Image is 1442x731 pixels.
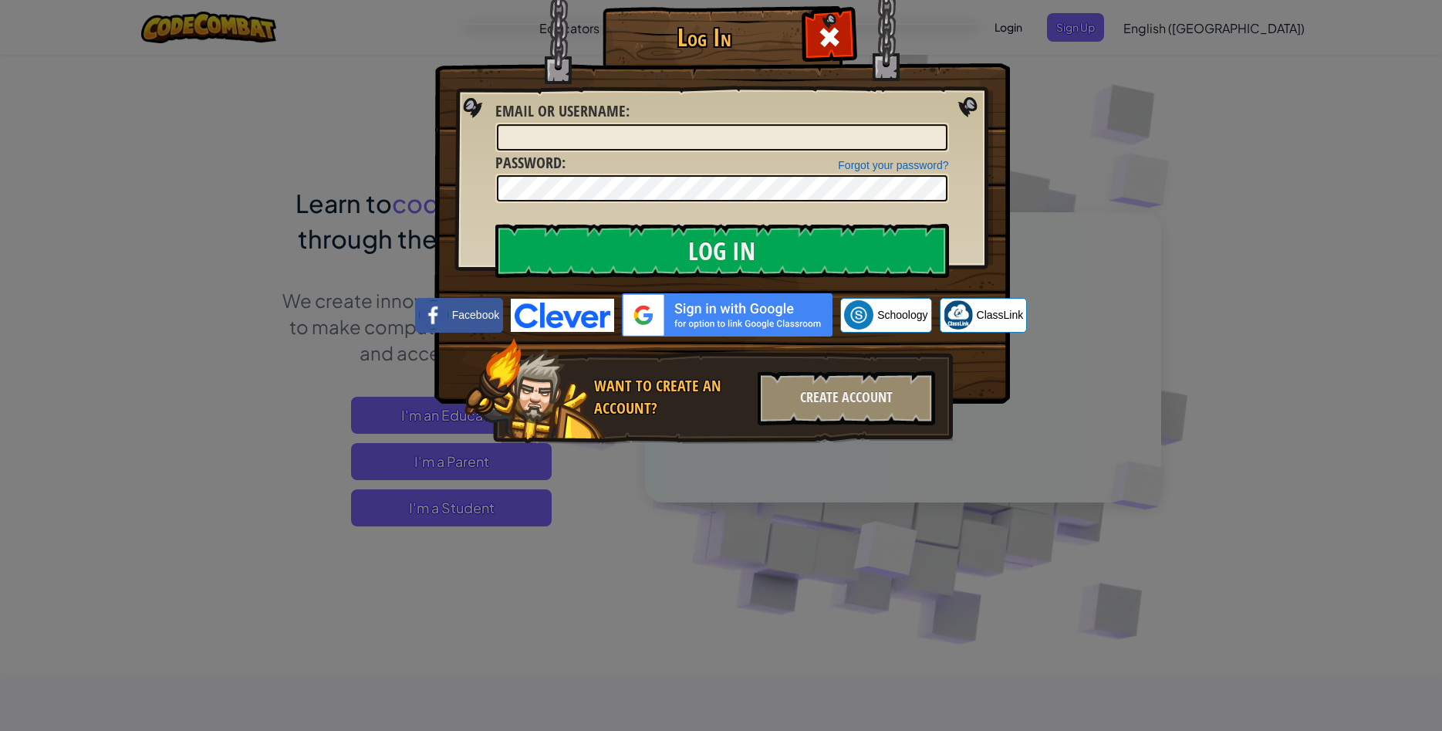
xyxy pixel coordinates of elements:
[495,152,562,173] span: Password
[495,100,626,121] span: Email or Username
[877,307,927,323] span: Schoology
[758,371,935,425] div: Create Account
[838,159,948,171] a: Forgot your password?
[944,300,973,330] img: classlink-logo-small.png
[495,152,566,174] label: :
[419,300,448,330] img: facebook_small.png
[977,307,1024,323] span: ClassLink
[511,299,614,332] img: clever-logo-blue.png
[594,375,748,419] div: Want to create an account?
[452,307,499,323] span: Facebook
[495,100,630,123] label: :
[606,24,803,51] h1: Log In
[495,224,949,278] input: Log In
[844,300,873,330] img: schoology.png
[622,293,832,337] img: gplus_sso_button2.svg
